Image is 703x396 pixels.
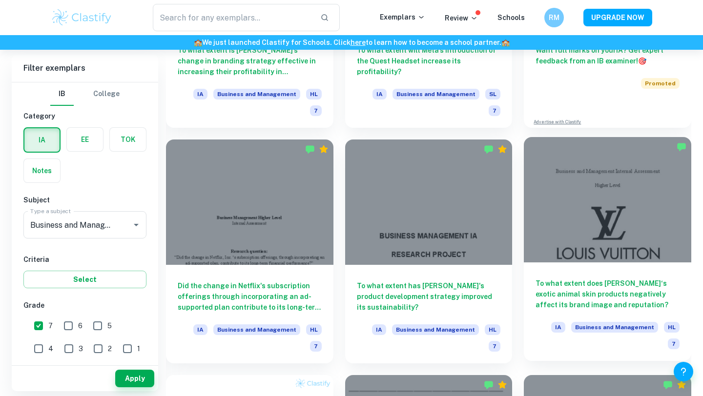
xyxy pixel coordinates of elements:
[641,78,680,89] span: Promoted
[93,82,120,106] button: College
[345,139,513,363] a: To what extent has [PERSON_NAME]'s product development strategy improved its sustainability?IABus...
[178,280,322,313] h6: Did the change in Netflix's subscription offerings through incorporating an ad-supported plan con...
[50,82,74,106] button: IB
[213,89,300,99] span: Business and Management
[544,8,564,27] button: RM
[380,12,425,22] p: Exemplars
[501,39,510,46] span: 🏫
[153,4,312,31] input: Search for any exemplars...
[67,128,103,151] button: EE
[664,322,680,333] span: HL
[23,271,146,288] button: Select
[115,370,154,387] button: Apply
[51,8,113,27] img: Clastify logo
[50,82,120,106] div: Filter type choice
[107,320,112,331] span: 5
[108,343,112,354] span: 2
[677,142,686,152] img: Marked
[310,341,322,352] span: 7
[663,380,673,390] img: Marked
[24,159,60,182] button: Notes
[30,207,71,215] label: Type a subject
[677,380,686,390] div: Premium
[536,45,680,66] h6: Want full marks on your IA ? Get expert feedback from an IB examiner!
[48,320,53,331] span: 7
[497,14,525,21] a: Schools
[79,343,83,354] span: 3
[2,37,701,48] h6: We just launched Clastify for Schools. Click to learn how to become a school partner.
[310,105,322,116] span: 7
[668,338,680,349] span: 7
[23,300,146,311] h6: Grade
[551,322,565,333] span: IA
[445,13,478,23] p: Review
[351,39,366,46] a: here
[48,343,53,354] span: 4
[549,12,560,23] h6: RM
[485,89,500,99] span: SL
[372,324,386,335] span: IA
[23,111,146,121] h6: Category
[524,139,691,363] a: To what extent does [PERSON_NAME]‘s exotic animal skin products negatively affect its brand image...
[393,89,479,99] span: Business and Management
[392,324,479,335] span: Business and Management
[534,119,581,125] a: Advertise with Clastify
[497,380,507,390] div: Premium
[194,39,202,46] span: 🏫
[110,128,146,151] button: TOK
[497,144,507,154] div: Premium
[178,45,322,77] h6: To what extent is [PERSON_NAME]’s change in branding strategy effective in increasing their profi...
[485,324,500,335] span: HL
[357,280,501,313] h6: To what extent has [PERSON_NAME]'s product development strategy improved its sustainability?
[536,278,680,310] h6: To what extent does [PERSON_NAME]‘s exotic animal skin products negatively affect its brand image...
[372,89,387,99] span: IA
[489,105,500,116] span: 7
[306,324,322,335] span: HL
[571,322,658,333] span: Business and Management
[306,89,322,99] span: HL
[583,9,652,26] button: UPGRADE NOW
[638,57,646,65] span: 🎯
[319,144,329,154] div: Premium
[484,144,494,154] img: Marked
[213,324,300,335] span: Business and Management
[357,45,501,77] h6: To what extent will Meta’s introduction of the Quest Headset increase its profitability?
[129,218,143,232] button: Open
[305,144,315,154] img: Marked
[23,195,146,205] h6: Subject
[674,362,693,381] button: Help and Feedback
[78,320,83,331] span: 6
[23,254,146,265] h6: Criteria
[137,343,140,354] span: 1
[489,341,500,352] span: 7
[484,380,494,390] img: Marked
[24,128,60,152] button: IA
[12,55,158,82] h6: Filter exemplars
[166,139,333,363] a: Did the change in Netflix's subscription offerings through incorporating an ad-supported plan con...
[193,324,207,335] span: IA
[193,89,207,99] span: IA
